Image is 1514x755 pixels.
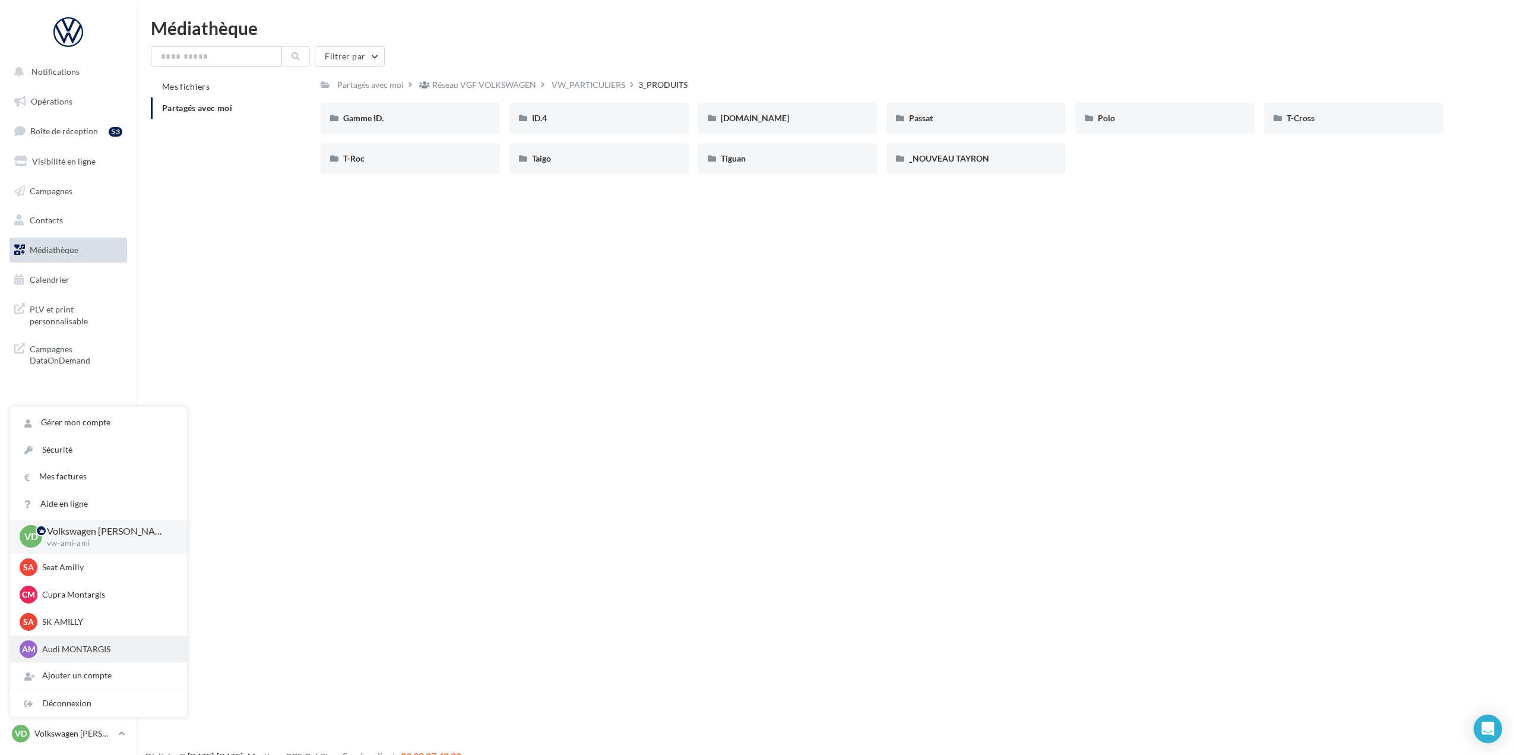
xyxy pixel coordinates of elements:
p: vw-ami-ami [47,538,168,549]
span: VD [15,728,27,740]
p: Volkswagen [PERSON_NAME] [34,728,113,740]
a: Sécurité [10,437,187,463]
span: Médiathèque [30,245,78,255]
div: 53 [109,127,122,137]
div: Réseau VGF VOLKSWAGEN [432,79,536,91]
p: Audi MONTARGIS [42,643,173,655]
span: Mes fichiers [162,81,210,91]
span: Taigo [532,153,551,163]
div: Open Intercom Messenger [1474,715,1502,743]
div: Médiathèque [151,19,1500,37]
p: SK AMILLY [42,616,173,628]
span: Calendrier [30,274,69,285]
a: Médiathèque [7,238,129,263]
span: T-Cross [1287,113,1315,123]
span: ID.4 [532,113,547,123]
span: Tiguan [721,153,746,163]
span: Contacts [30,215,63,225]
div: Déconnexion [10,690,187,717]
span: Partagés avec moi [162,103,232,113]
a: Opérations [7,89,129,114]
a: Campagnes [7,179,129,204]
a: Contacts [7,208,129,233]
span: Notifications [31,67,80,77]
span: Passat [909,113,933,123]
div: 3_PRODUITS [638,79,688,91]
span: Boîte de réception [30,126,98,136]
a: Calendrier [7,267,129,292]
span: [DOMAIN_NAME] [721,113,789,123]
p: Seat Amilly [42,561,173,573]
p: Volkswagen [PERSON_NAME] [47,525,168,538]
a: Campagnes DataOnDemand [7,336,129,371]
a: Visibilité en ligne [7,149,129,174]
span: CM [22,589,35,601]
span: VD [24,530,38,544]
span: SA [23,616,34,628]
div: Partagés avec moi [337,79,404,91]
span: SA [23,561,34,573]
span: Gamme ID. [343,113,384,123]
a: Mes factures [10,463,187,490]
p: Cupra Montargis [42,589,173,601]
a: Aide en ligne [10,491,187,517]
button: Filtrer par [315,46,385,67]
a: VD Volkswagen [PERSON_NAME] [9,722,127,745]
div: Ajouter un compte [10,662,187,689]
span: PLV et print personnalisable [30,301,122,327]
a: Boîte de réception53 [7,118,129,144]
span: Polo [1098,113,1115,123]
span: Opérations [31,96,72,106]
span: Visibilité en ligne [32,156,96,166]
span: Campagnes DataOnDemand [30,341,122,367]
span: T-Roc [343,153,365,163]
span: _NOUVEAU TAYRON [909,153,989,163]
span: Campagnes [30,185,72,195]
a: Gérer mon compte [10,409,187,436]
div: VW_PARTICULIERS [552,79,625,91]
a: PLV et print personnalisable [7,296,129,331]
button: Notifications [7,59,125,84]
span: AM [22,643,36,655]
